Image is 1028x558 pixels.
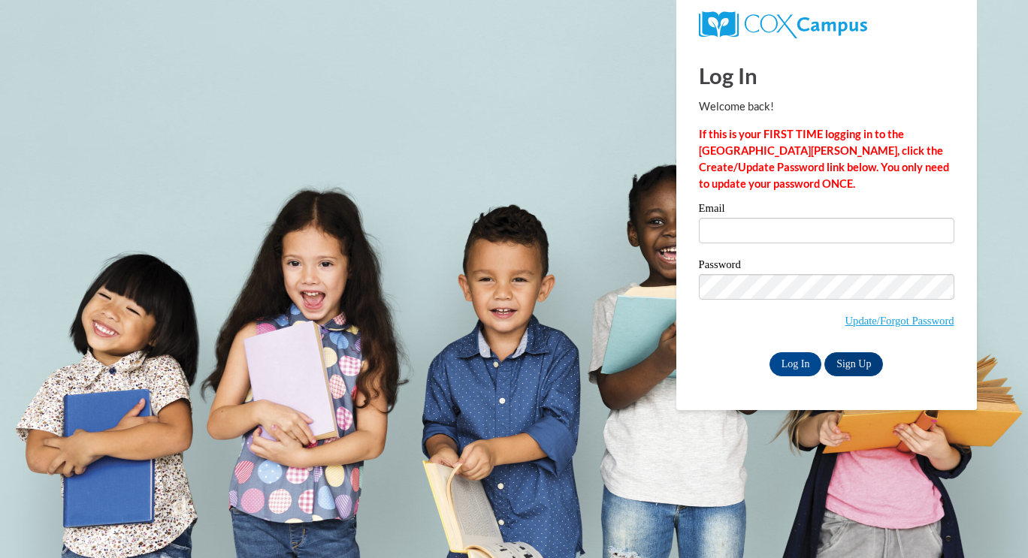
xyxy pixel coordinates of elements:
[769,352,822,376] input: Log In
[699,128,949,190] strong: If this is your FIRST TIME logging in to the [GEOGRAPHIC_DATA][PERSON_NAME], click the Create/Upd...
[824,352,883,376] a: Sign Up
[699,259,954,274] label: Password
[699,98,954,115] p: Welcome back!
[845,315,954,327] a: Update/Forgot Password
[699,60,954,91] h1: Log In
[699,11,867,38] img: COX Campus
[699,11,954,38] a: COX Campus
[699,203,954,218] label: Email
